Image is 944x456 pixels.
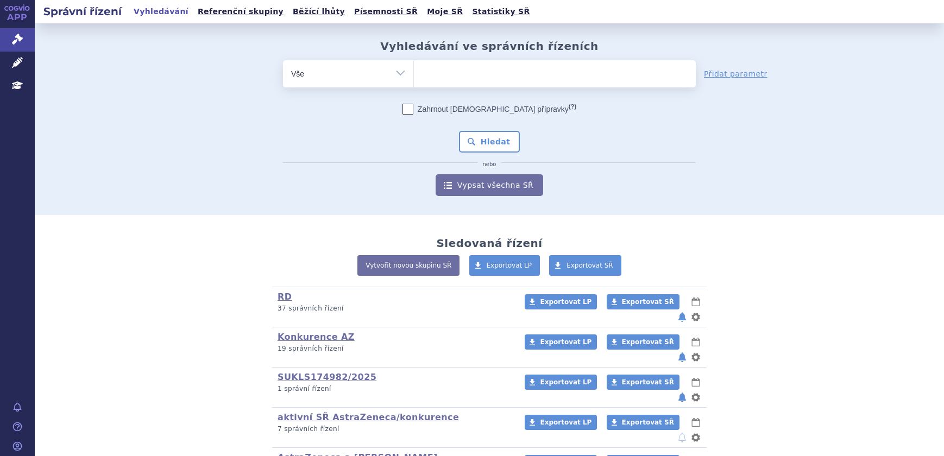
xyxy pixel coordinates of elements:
[525,375,597,390] a: Exportovat LP
[525,415,597,430] a: Exportovat LP
[690,295,701,308] button: lhůty
[690,416,701,429] button: lhůty
[278,344,511,353] p: 19 správních řízení
[487,262,532,269] span: Exportovat LP
[567,262,613,269] span: Exportovat SŘ
[677,391,688,404] button: notifikace
[477,161,502,168] i: nebo
[540,378,591,386] span: Exportovat LP
[278,425,511,434] p: 7 správních řízení
[130,4,192,19] a: Vyhledávání
[278,384,511,394] p: 1 správní řízení
[540,338,591,346] span: Exportovat LP
[607,294,679,309] a: Exportovat SŘ
[357,255,460,276] a: Vytvořit novou skupinu SŘ
[622,338,674,346] span: Exportovat SŘ
[402,104,576,115] label: Zahrnout [DEMOGRAPHIC_DATA] přípravky
[194,4,287,19] a: Referenční skupiny
[704,68,767,79] a: Přidat parametr
[549,255,621,276] a: Exportovat SŘ
[525,294,597,309] a: Exportovat LP
[278,292,292,302] a: RD
[525,334,597,350] a: Exportovat LP
[436,237,542,250] h2: Sledovaná řízení
[278,372,376,382] a: SUKLS174982/2025
[469,4,533,19] a: Statistiky SŘ
[677,311,688,324] button: notifikace
[290,4,348,19] a: Běžící lhůty
[690,351,701,364] button: nastavení
[622,378,674,386] span: Exportovat SŘ
[436,174,543,196] a: Vypsat všechna SŘ
[540,298,591,306] span: Exportovat LP
[278,412,459,422] a: aktivní SŘ AstraZeneca/konkurence
[569,103,576,110] abbr: (?)
[622,298,674,306] span: Exportovat SŘ
[607,415,679,430] a: Exportovat SŘ
[690,311,701,324] button: nastavení
[278,332,355,342] a: Konkurence AZ
[690,431,701,444] button: nastavení
[607,375,679,390] a: Exportovat SŘ
[622,419,674,426] span: Exportovat SŘ
[607,334,679,350] a: Exportovat SŘ
[35,4,130,19] h2: Správní řízení
[424,4,466,19] a: Moje SŘ
[351,4,421,19] a: Písemnosti SŘ
[677,351,688,364] button: notifikace
[677,431,688,444] button: notifikace
[469,255,540,276] a: Exportovat LP
[278,304,511,313] p: 37 správních řízení
[540,419,591,426] span: Exportovat LP
[690,376,701,389] button: lhůty
[690,391,701,404] button: nastavení
[459,131,520,153] button: Hledat
[690,335,701,349] button: lhůty
[380,40,599,53] h2: Vyhledávání ve správních řízeních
